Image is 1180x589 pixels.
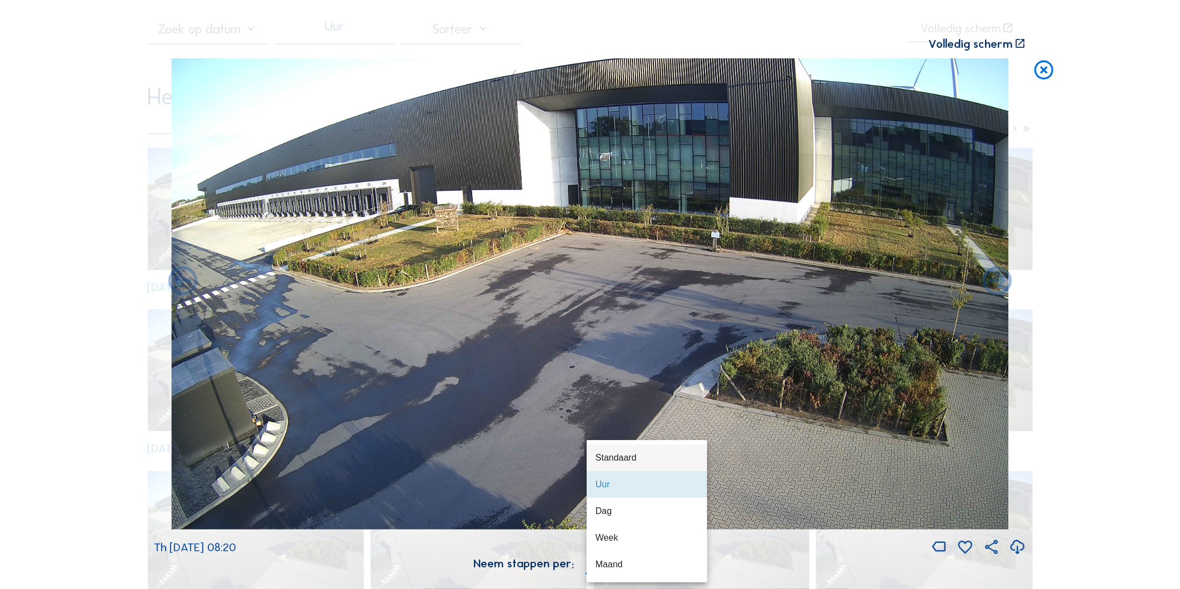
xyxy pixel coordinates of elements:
[596,532,698,543] div: Week
[171,58,1009,530] img: Image
[166,264,200,299] i: Forward
[980,264,1014,299] i: Back
[928,38,1013,50] div: Volledig scherm
[596,559,698,570] div: Maand
[596,452,698,463] div: Standaard
[586,556,707,573] div: Uur
[596,506,698,516] div: Dag
[154,540,237,554] span: Th [DATE] 08:20
[474,558,574,570] div: Neem stappen per:
[596,479,698,490] div: Uur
